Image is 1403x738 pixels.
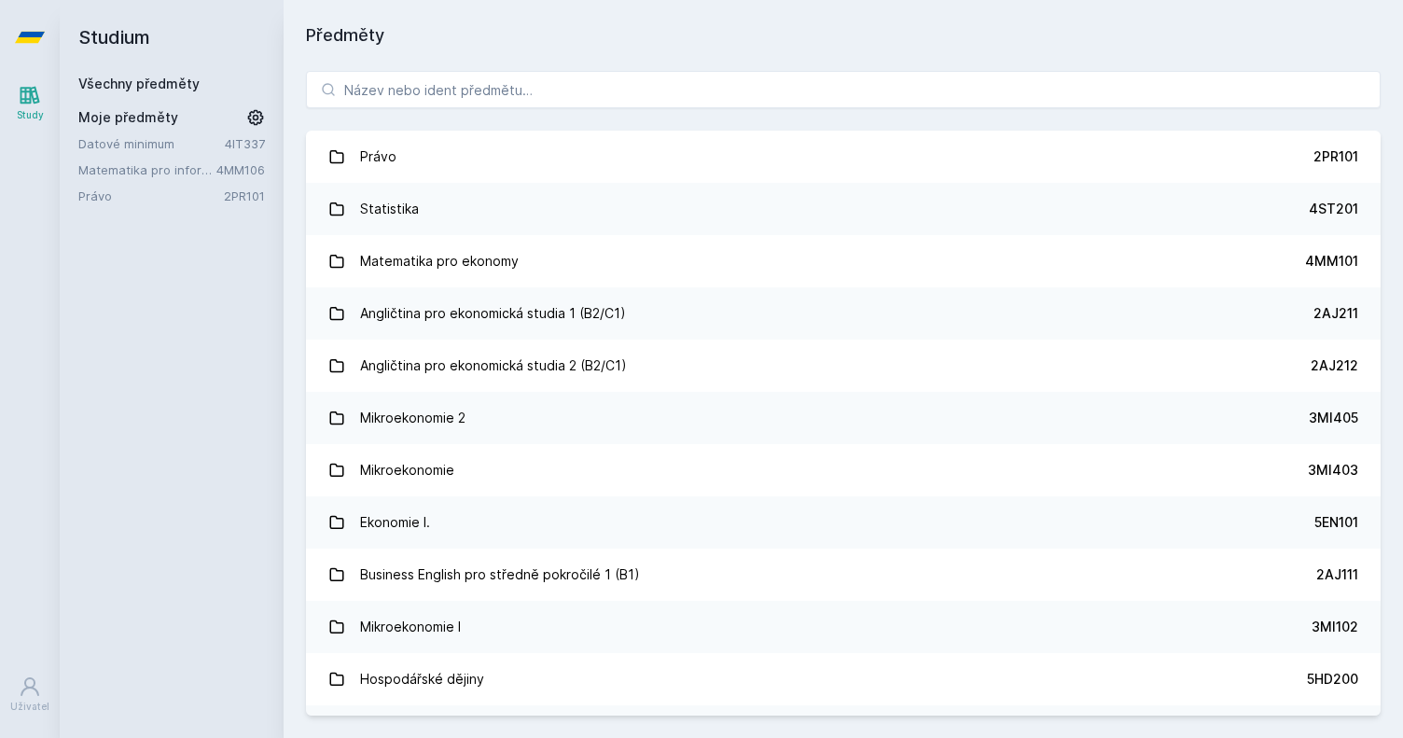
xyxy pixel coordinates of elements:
[1312,618,1358,636] div: 3MI102
[1308,461,1358,480] div: 3MI403
[1314,513,1358,532] div: 5EN101
[224,188,265,203] a: 2PR101
[78,76,200,91] a: Všechny předměty
[306,287,1381,340] a: Angličtina pro ekonomická studia 1 (B2/C1) 2AJ211
[1307,670,1358,689] div: 5HD200
[306,183,1381,235] a: Statistika 4ST201
[306,235,1381,287] a: Matematika pro ekonomy 4MM101
[306,131,1381,183] a: Právo 2PR101
[360,190,419,228] div: Statistika
[306,496,1381,549] a: Ekonomie I. 5EN101
[4,666,56,723] a: Uživatel
[306,601,1381,653] a: Mikroekonomie I 3MI102
[17,108,44,122] div: Study
[306,444,1381,496] a: Mikroekonomie 3MI403
[306,549,1381,601] a: Business English pro středně pokročilé 1 (B1) 2AJ111
[360,504,430,541] div: Ekonomie I.
[1313,304,1358,323] div: 2AJ211
[360,138,396,175] div: Právo
[360,243,519,280] div: Matematika pro ekonomy
[306,22,1381,49] h1: Předměty
[306,340,1381,392] a: Angličtina pro ekonomická studia 2 (B2/C1) 2AJ212
[4,75,56,132] a: Study
[1313,147,1358,166] div: 2PR101
[306,392,1381,444] a: Mikroekonomie 2 3MI405
[306,653,1381,705] a: Hospodářské dějiny 5HD200
[360,556,640,593] div: Business English pro středně pokročilé 1 (B1)
[360,399,465,437] div: Mikroekonomie 2
[78,187,224,205] a: Právo
[360,608,461,646] div: Mikroekonomie I
[1309,200,1358,218] div: 4ST201
[360,661,484,698] div: Hospodářské dějiny
[78,134,225,153] a: Datové minimum
[10,700,49,714] div: Uživatel
[1311,356,1358,375] div: 2AJ212
[1305,252,1358,271] div: 4MM101
[78,108,178,127] span: Moje předměty
[360,347,627,384] div: Angličtina pro ekonomická studia 2 (B2/C1)
[1309,409,1358,427] div: 3MI405
[360,452,454,489] div: Mikroekonomie
[78,160,216,179] a: Matematika pro informatiky
[225,136,265,151] a: 4IT337
[216,162,265,177] a: 4MM106
[1316,565,1358,584] div: 2AJ111
[360,295,626,332] div: Angličtina pro ekonomická studia 1 (B2/C1)
[306,71,1381,108] input: Název nebo ident předmětu…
